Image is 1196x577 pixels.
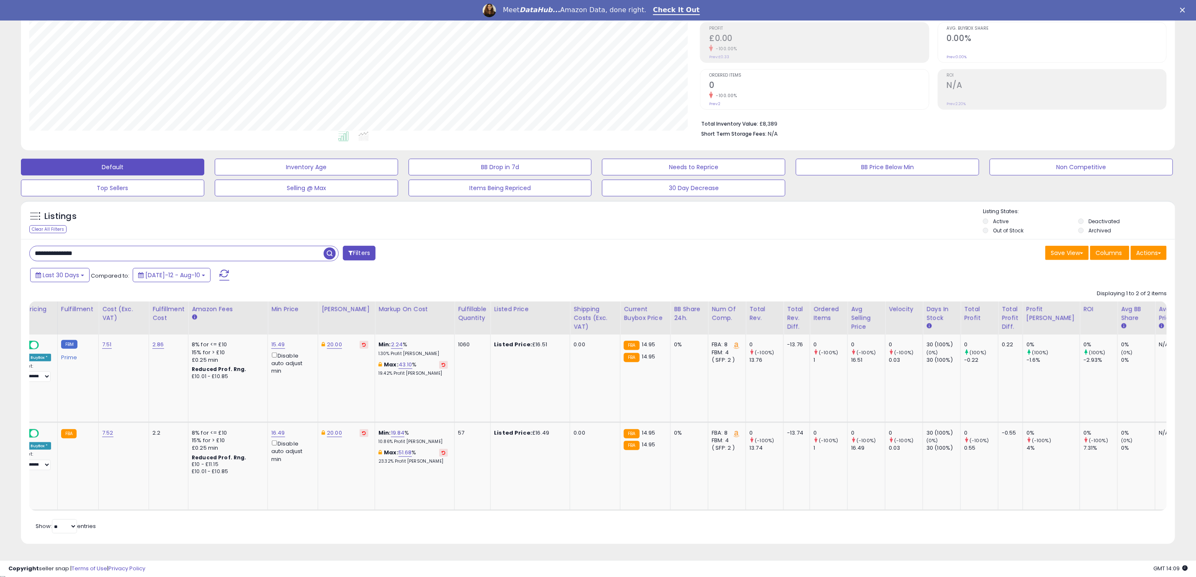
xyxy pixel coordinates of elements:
div: 30 (100%) [926,444,960,452]
div: 0 [851,341,885,348]
b: Min: [378,429,391,437]
span: Avg. Buybox Share [947,26,1166,31]
div: Num of Comp. [712,305,742,322]
div: 13.76 [749,356,783,364]
div: Repricing [18,305,54,314]
div: Current Buybox Price [624,305,667,322]
div: Displaying 1 to 2 of 2 items [1097,290,1167,298]
button: BB Drop in 7d [409,159,592,175]
button: Top Sellers [21,180,204,196]
div: [PERSON_NAME] [322,305,371,314]
button: Non Competitive [990,159,1173,175]
div: 30 (100%) [926,341,960,348]
div: 0 [813,341,847,348]
small: FBA [624,341,639,350]
small: (0%) [926,437,938,444]
small: (-100%) [894,437,913,444]
small: (100%) [1089,349,1106,356]
div: Total Rev. Diff. [787,305,806,331]
h2: £0.00 [709,33,929,45]
span: N/A [768,130,778,138]
div: 1060 [458,341,484,348]
b: Listed Price: [494,340,532,348]
a: Terms of Use [72,564,107,572]
small: (0%) [1121,349,1133,356]
div: 0% [1121,429,1155,437]
div: % [378,429,448,445]
a: 16.49 [271,429,285,437]
h2: N/A [947,80,1166,92]
div: Disable auto adjust min [271,351,311,375]
label: Active [993,218,1008,225]
div: Preset: [18,451,51,470]
div: Total Rev. [749,305,780,322]
span: Compared to: [91,272,129,280]
div: FBM: 4 [712,349,739,356]
b: Min: [378,340,391,348]
p: 10.86% Profit [PERSON_NAME] [378,439,448,445]
div: % [378,449,448,464]
div: FBM: 4 [712,437,739,444]
div: 30 (100%) [926,356,960,364]
label: Archived [1088,227,1111,234]
div: 8% for <= £10 [192,341,261,348]
div: Markup on Cost [378,305,451,314]
b: Max: [384,448,399,456]
div: 0.00 [574,341,614,348]
div: Amazon Fees [192,305,264,314]
div: Ordered Items [813,305,844,322]
span: 14.95 [642,440,656,448]
small: (100%) [1032,349,1049,356]
button: Default [21,159,204,175]
h2: 0.00% [947,33,1166,45]
b: Reduced Prof. Rng. [192,366,247,373]
div: 0 [749,341,783,348]
span: Show: entries [36,522,96,530]
div: Win BuyBox * [18,442,51,450]
h5: Listings [44,211,77,222]
label: Out of Stock [993,227,1024,234]
span: OFF [38,430,51,437]
span: 14.95 [642,429,656,437]
small: FBA [624,353,639,362]
a: 2.86 [152,340,164,349]
a: 2.24 [391,340,403,349]
strong: Copyright [8,564,39,572]
div: 2.2 [152,429,182,437]
p: 23.32% Profit [PERSON_NAME] [378,459,448,464]
button: Filters [343,246,376,260]
i: DataHub... [520,6,560,14]
th: The percentage added to the cost of goods (COGS) that forms the calculator for Min & Max prices. [375,301,455,335]
div: 0 [813,429,847,437]
div: 0% [1121,356,1155,364]
a: 7.52 [102,429,113,437]
button: Actions [1131,246,1167,260]
small: -100.00% [713,93,737,99]
div: FBA: 8 [712,341,739,348]
small: Days In Stock. [926,322,931,330]
a: Privacy Policy [108,564,145,572]
div: Close [1180,8,1188,13]
div: 1 [813,356,847,364]
div: N/A [1159,341,1186,348]
small: Avg Win Price. [1159,322,1164,330]
div: -0.22 [964,356,998,364]
button: [DATE]-12 - Aug-10 [133,268,211,282]
button: BB Price Below Min [796,159,979,175]
button: 30 Day Decrease [602,180,785,196]
small: FBM [61,340,77,349]
div: BB Share 24h. [674,305,705,322]
div: Meet Amazon Data, done right. [503,6,646,14]
small: FBA [624,441,639,450]
small: (-100%) [1089,437,1108,444]
small: (-100%) [894,349,913,356]
div: £10 - £11.15 [192,461,261,468]
div: 0% [674,341,702,348]
a: 7.51 [102,340,112,349]
div: 0.22 [1002,341,1016,348]
small: (-100%) [755,437,774,444]
div: 8% for <= £10 [192,429,261,437]
span: ROI [947,73,1166,78]
small: (100%) [970,349,986,356]
div: Shipping Costs (Exc. VAT) [574,305,617,331]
